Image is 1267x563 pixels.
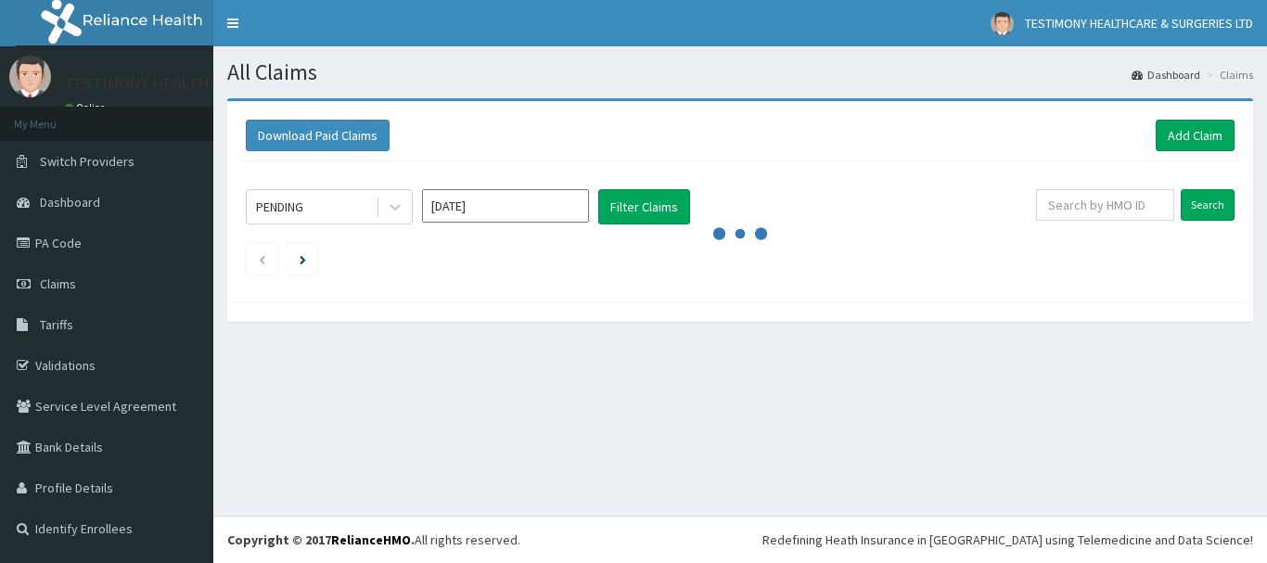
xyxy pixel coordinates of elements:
[1202,67,1253,83] li: Claims
[1025,15,1253,32] span: TESTIMONY HEALTHCARE & SURGERIES LTD
[256,198,303,216] div: PENDING
[213,516,1267,563] footer: All rights reserved.
[1132,67,1200,83] a: Dashboard
[598,189,690,224] button: Filter Claims
[227,60,1253,84] h1: All Claims
[40,194,100,211] span: Dashboard
[991,12,1014,35] img: User Image
[1181,189,1235,221] input: Search
[762,531,1253,549] div: Redefining Heath Insurance in [GEOGRAPHIC_DATA] using Telemedicine and Data Science!
[258,250,266,267] a: Previous page
[300,250,306,267] a: Next page
[1156,120,1235,151] a: Add Claim
[65,101,109,114] a: Online
[331,531,411,548] a: RelianceHMO
[40,153,134,170] span: Switch Providers
[227,531,415,548] strong: Copyright © 2017 .
[9,56,51,97] img: User Image
[40,275,76,292] span: Claims
[1036,189,1174,221] input: Search by HMO ID
[40,316,73,333] span: Tariffs
[422,189,589,223] input: Select Month and Year
[246,120,390,151] button: Download Paid Claims
[712,206,768,262] svg: audio-loading
[65,75,374,92] p: TESTIMONY HEALTHCARE & SURGERIES LTD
